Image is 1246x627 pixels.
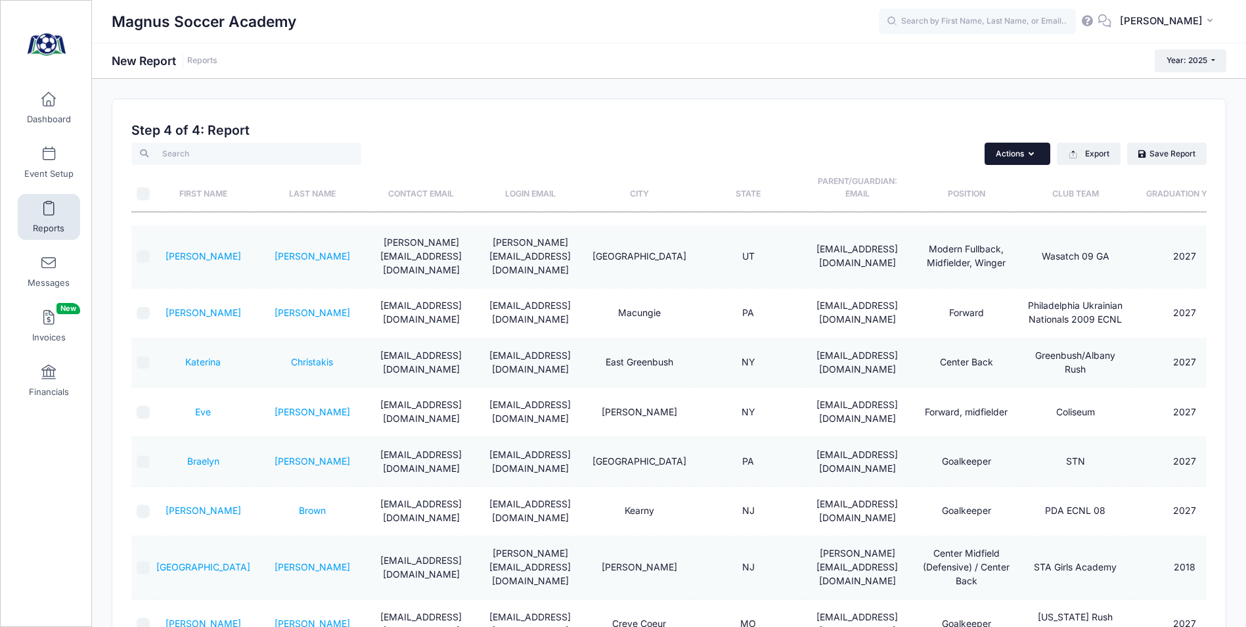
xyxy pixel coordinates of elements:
[27,114,71,125] span: Dashboard
[56,303,80,314] span: New
[879,9,1076,35] input: Search by First Name, Last Name, or Email...
[694,289,803,338] td: PA
[585,165,694,212] th: City: activate to sort column ascending
[803,225,912,289] td: [EMAIL_ADDRESS][DOMAIN_NAME]
[1021,437,1130,486] td: STN
[1021,338,1130,388] td: Greenbush/Albany Rush
[694,536,803,599] td: NJ
[476,437,585,486] td: [EMAIL_ADDRESS][DOMAIN_NAME]
[803,338,912,388] td: [EMAIL_ADDRESS][DOMAIN_NAME]
[803,388,912,437] td: [EMAIL_ADDRESS][DOMAIN_NAME]
[694,388,803,437] td: NY
[195,406,211,417] a: Eve
[367,338,476,388] td: [EMAIL_ADDRESS][DOMAIN_NAME]
[1130,225,1239,289] td: 2027
[367,437,476,486] td: [EMAIL_ADDRESS][DOMAIN_NAME]
[585,437,694,486] td: [GEOGRAPHIC_DATA]
[275,406,350,417] a: [PERSON_NAME]
[156,561,250,572] a: [GEOGRAPHIC_DATA]
[803,437,912,486] td: [EMAIL_ADDRESS][DOMAIN_NAME]
[367,225,476,289] td: [PERSON_NAME][EMAIL_ADDRESS][DOMAIN_NAME]
[1155,49,1226,72] button: Year: 2025
[694,437,803,486] td: PA
[291,356,333,367] a: Christakis
[585,338,694,388] td: East Greenbush
[694,487,803,536] td: NJ
[22,20,72,70] img: Magnus Soccer Academy
[1130,165,1239,212] th: Graduation Year: activate to sort column ascending
[1021,388,1130,437] td: Coliseum
[585,487,694,536] td: Kearny
[1130,487,1239,536] td: 2027
[585,289,694,338] td: Macungie
[187,56,217,66] a: Reports
[32,332,66,343] span: Invoices
[367,165,476,212] th: Contact Email: activate to sort column ascending
[1127,143,1207,165] a: Save Report
[912,388,1021,437] td: Forward, midfielder
[1167,55,1207,65] span: Year: 2025
[18,303,80,349] a: InvoicesNew
[187,455,219,467] a: Braelyn
[1130,437,1239,486] td: 2027
[476,289,585,338] td: [EMAIL_ADDRESS][DOMAIN_NAME]
[275,250,350,262] a: [PERSON_NAME]
[148,165,257,212] th: First Name: activate to sort column ascending
[166,307,241,318] a: [PERSON_NAME]
[1130,338,1239,388] td: 2027
[18,139,80,185] a: Event Setup
[1,14,93,76] a: Magnus Soccer Academy
[912,338,1021,388] td: Center Back
[585,536,694,599] td: [PERSON_NAME]
[29,386,69,398] span: Financials
[803,487,912,536] td: [EMAIL_ADDRESS][DOMAIN_NAME]
[18,85,80,131] a: Dashboard
[1021,487,1130,536] td: PDA ECNL 08
[18,248,80,294] a: Messages
[299,505,326,516] a: Brown
[912,437,1021,486] td: Goalkeeper
[28,277,70,289] span: Messages
[367,289,476,338] td: [EMAIL_ADDRESS][DOMAIN_NAME]
[367,388,476,437] td: [EMAIL_ADDRESS][DOMAIN_NAME]
[476,338,585,388] td: [EMAIL_ADDRESS][DOMAIN_NAME]
[476,225,585,289] td: [PERSON_NAME][EMAIL_ADDRESS][DOMAIN_NAME]
[803,536,912,599] td: [PERSON_NAME][EMAIL_ADDRESS][DOMAIN_NAME]
[1021,289,1130,338] td: Philadelphia Ukrainian Nationals 2009 ECNL
[112,7,296,37] h1: Magnus Soccer Academy
[1111,7,1226,37] button: [PERSON_NAME]
[131,143,361,165] input: Search
[1130,289,1239,338] td: 2027
[131,123,1207,138] h2: Step 4 of 4: Report
[185,356,221,367] a: Katerina
[1130,388,1239,437] td: 2027
[912,289,1021,338] td: Forward
[476,388,585,437] td: [EMAIL_ADDRESS][DOMAIN_NAME]
[24,168,74,179] span: Event Setup
[1021,225,1130,289] td: Wasatch 09 GA
[275,455,350,467] a: [PERSON_NAME]
[1021,165,1130,212] th: Club Team: activate to sort column ascending
[803,289,912,338] td: [EMAIL_ADDRESS][DOMAIN_NAME]
[1130,536,1239,599] td: 2018
[18,358,80,404] a: Financials
[112,54,217,68] h1: New Report
[985,143,1050,165] button: Actions
[275,561,350,572] a: [PERSON_NAME]
[694,338,803,388] td: NY
[694,225,803,289] td: UT
[18,194,80,240] a: Reports
[803,165,912,212] th: Parent/Guardian: Email: activate to sort column ascending
[476,536,585,599] td: [PERSON_NAME][EMAIL_ADDRESS][DOMAIN_NAME]
[367,536,476,599] td: [EMAIL_ADDRESS][DOMAIN_NAME]
[166,505,241,516] a: [PERSON_NAME]
[476,165,585,212] th: Login Email: activate to sort column ascending
[275,307,350,318] a: [PERSON_NAME]
[1021,536,1130,599] td: STA Girls Academy
[912,165,1021,212] th: Position: activate to sort column ascending
[585,225,694,289] td: [GEOGRAPHIC_DATA]
[585,388,694,437] td: [PERSON_NAME]
[1120,14,1203,28] span: [PERSON_NAME]
[694,165,803,212] th: State: activate to sort column ascending
[912,487,1021,536] td: Goalkeeper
